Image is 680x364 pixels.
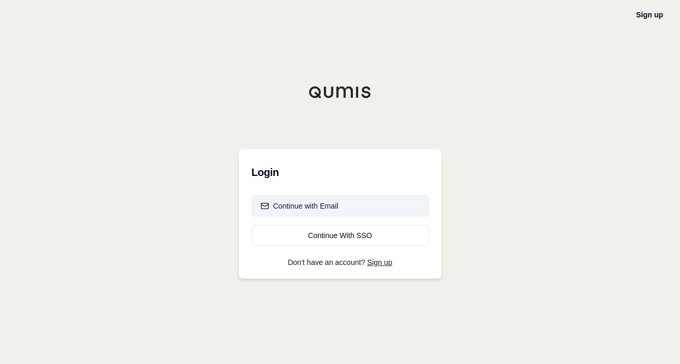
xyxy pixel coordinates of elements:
[367,258,392,267] a: Sign up
[252,162,429,183] h3: Login
[252,195,429,217] button: Continue with Email
[261,201,339,211] div: Continue with Email
[636,11,663,19] a: Sign up
[252,225,429,246] a: Continue With SSO
[309,86,372,99] img: Qumis
[252,259,429,266] p: Don't have an account?
[261,230,420,241] div: Continue With SSO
